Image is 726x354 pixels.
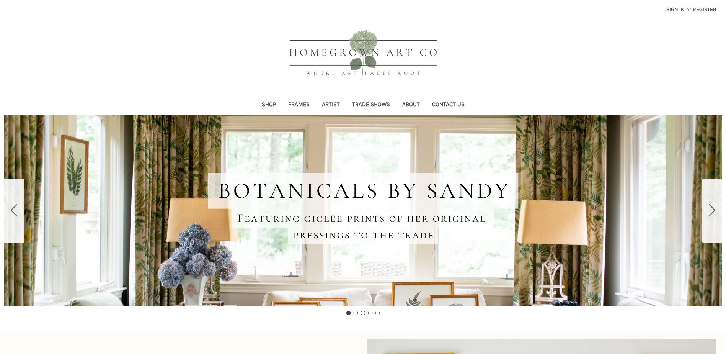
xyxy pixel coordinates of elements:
[702,179,722,243] button: Go to slide 2
[685,5,692,13] span: or
[396,96,426,115] a: About
[256,96,282,115] a: Shop
[375,311,380,315] button: Go to slide 5
[277,21,449,90] img: HOMEGROWN ART CO
[4,179,24,243] button: Go to slide 5
[316,96,346,115] a: Artist
[368,311,373,315] button: Go to slide 4
[426,96,471,115] a: Contact Us
[346,311,351,315] button: Go to slide 1
[346,96,396,115] a: Trade Shows
[361,311,365,315] button: Go to slide 3
[354,311,358,315] button: Go to slide 2
[282,96,316,115] a: Frames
